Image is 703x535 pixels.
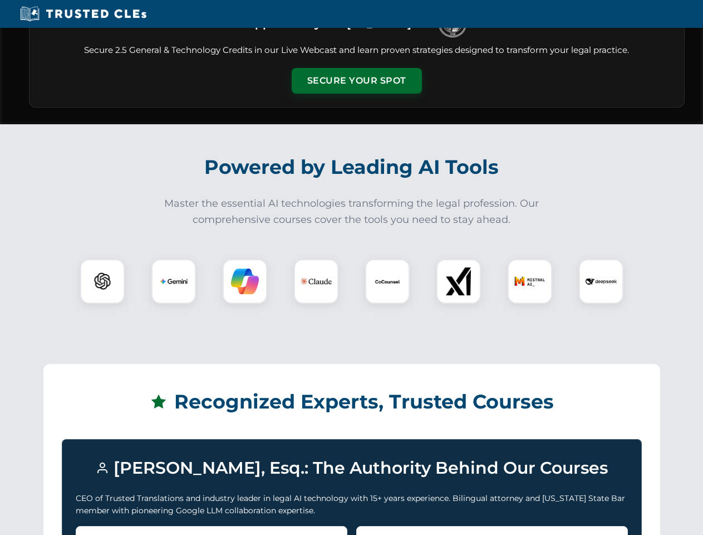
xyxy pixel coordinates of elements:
[292,68,422,94] button: Secure Your Spot
[436,259,481,304] div: xAI
[157,196,547,228] p: Master the essential AI technologies transforming the legal profession. Our comprehensive courses...
[76,453,628,483] h3: [PERSON_NAME], Esq.: The Authority Behind Our Courses
[17,6,150,22] img: Trusted CLEs
[76,492,628,517] p: CEO of Trusted Translations and industry leader in legal AI technology with 15+ years experience....
[579,259,623,304] div: DeepSeek
[151,259,196,304] div: Gemini
[294,259,338,304] div: Claude
[43,44,671,57] p: Secure 2.5 General & Technology Credits in our Live Webcast and learn proven strategies designed ...
[80,259,125,304] div: ChatGPT
[43,148,660,187] h2: Powered by Leading AI Tools
[86,265,119,298] img: ChatGPT Logo
[160,267,188,295] img: Gemini Logo
[514,266,545,297] img: Mistral AI Logo
[445,267,473,295] img: xAI Logo
[365,259,410,304] div: CoCounsel
[373,267,401,295] img: CoCounsel Logo
[586,266,617,297] img: DeepSeek Logo
[301,266,332,297] img: Claude Logo
[223,259,267,304] div: Copilot
[62,382,642,421] h2: Recognized Experts, Trusted Courses
[231,267,259,295] img: Copilot Logo
[508,259,552,304] div: Mistral AI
